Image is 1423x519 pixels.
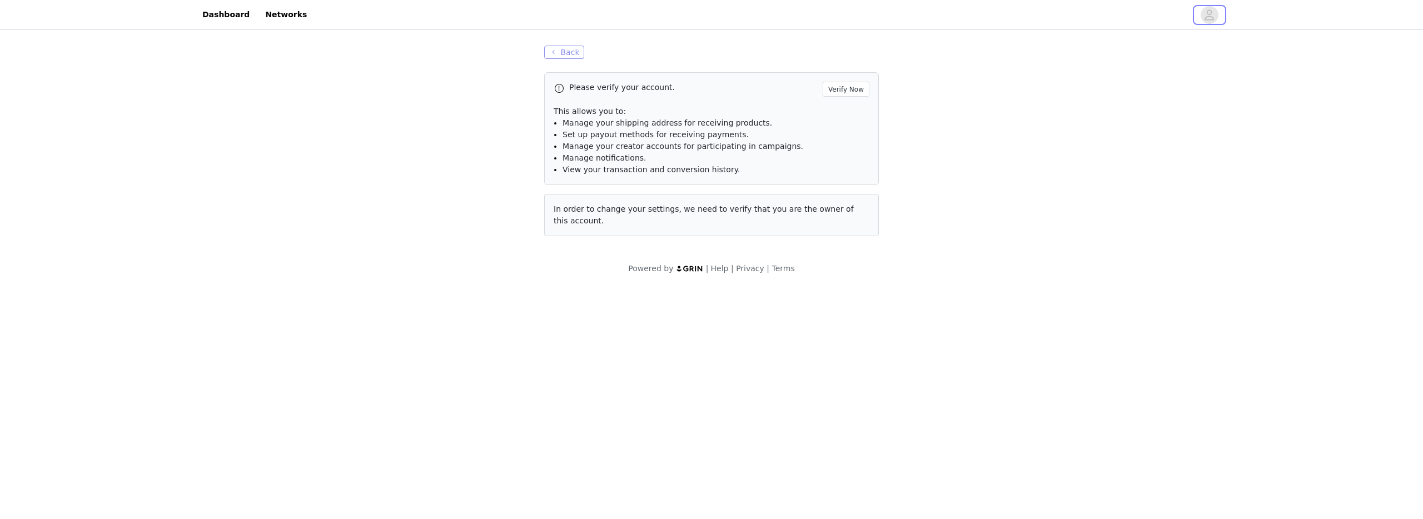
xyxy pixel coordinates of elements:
a: Privacy [736,264,764,273]
span: | [731,264,734,273]
p: This allows you to: [554,106,869,117]
span: In order to change your settings, we need to verify that you are the owner of this account. [554,204,854,225]
button: Back [544,46,584,59]
p: Please verify your account. [569,82,818,93]
span: Set up payout methods for receiving payments. [563,130,749,139]
span: Powered by [628,264,673,273]
span: View your transaction and conversion history. [563,165,740,174]
span: | [767,264,769,273]
span: Manage notifications. [563,153,646,162]
a: Terms [772,264,794,273]
span: | [706,264,709,273]
span: Manage your creator accounts for participating in campaigns. [563,142,803,151]
a: Networks [258,2,314,27]
a: Dashboard [196,2,256,27]
div: avatar [1204,6,1215,24]
img: logo [676,265,704,272]
span: Manage your shipping address for receiving products. [563,118,772,127]
a: Help [711,264,729,273]
button: Verify Now [823,82,869,97]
